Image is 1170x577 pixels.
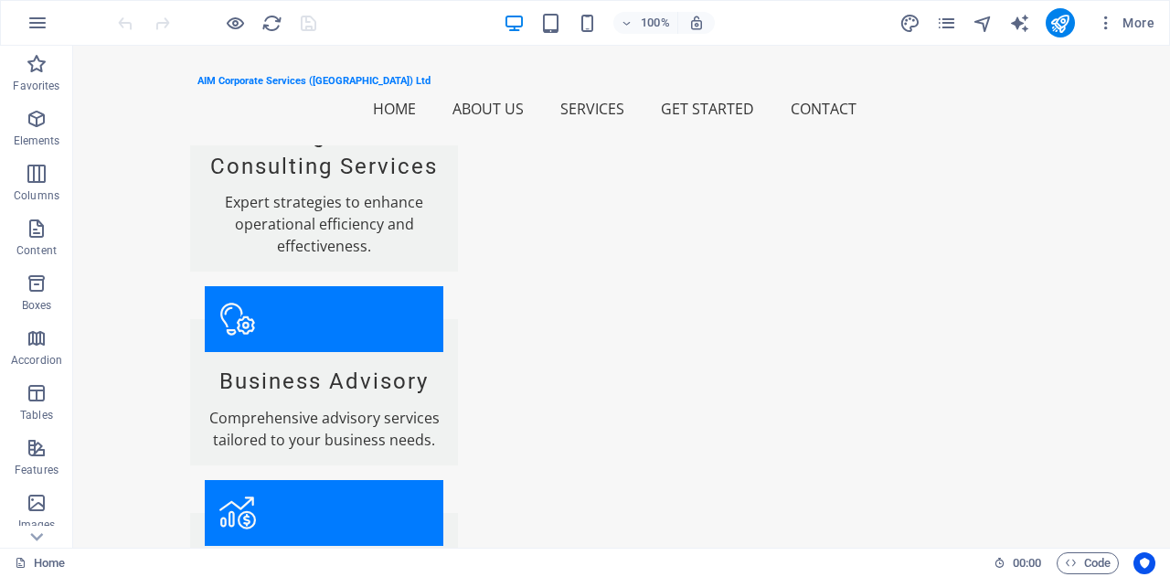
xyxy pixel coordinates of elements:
i: On resize automatically adjust zoom level to fit chosen device. [688,15,705,31]
button: publish [1046,8,1075,37]
button: More [1090,8,1162,37]
p: Content [16,243,57,258]
span: More [1097,14,1154,32]
i: AI Writer [1009,13,1030,34]
i: Navigator [973,13,994,34]
button: Click here to leave preview mode and continue editing [224,12,246,34]
h6: 100% [641,12,670,34]
span: : [1026,556,1028,570]
span: Code [1065,552,1111,574]
button: pages [936,12,958,34]
p: Columns [14,188,59,203]
i: Design (Ctrl+Alt+Y) [899,13,920,34]
i: Pages (Ctrl+Alt+S) [936,13,957,34]
button: reload [261,12,282,34]
p: Boxes [22,298,52,313]
p: Elements [14,134,60,148]
button: 100% [613,12,678,34]
p: Features [15,463,58,477]
p: Accordion [11,353,62,368]
button: text_generator [1009,12,1031,34]
button: Code [1057,552,1119,574]
p: Tables [20,408,53,422]
button: navigator [973,12,994,34]
h6: Session time [994,552,1042,574]
p: Favorites [13,79,59,93]
i: Publish [1049,13,1070,34]
span: 00 00 [1013,552,1041,574]
a: Click to cancel selection. Double-click to open Pages [15,552,65,574]
p: Images [18,518,56,532]
i: Reload page [261,13,282,34]
button: Usercentrics [1133,552,1155,574]
button: design [899,12,921,34]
